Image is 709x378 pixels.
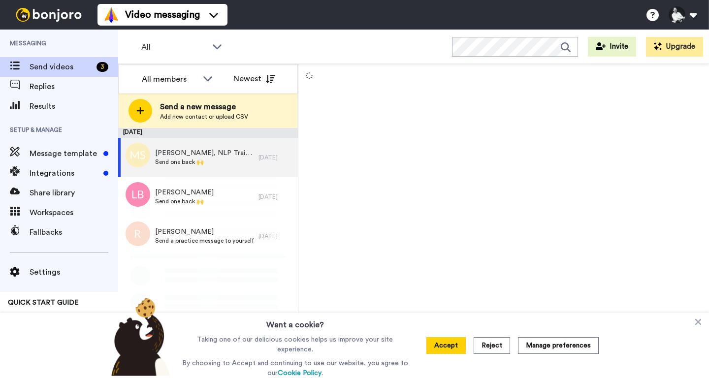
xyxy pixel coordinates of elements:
img: lb.png [126,182,150,207]
h3: Want a cookie? [266,313,324,331]
button: Upgrade [646,37,703,57]
div: [DATE] [118,128,298,138]
span: Video messaging [125,8,200,22]
button: Invite [588,37,636,57]
div: [DATE] [258,193,293,201]
span: Send one back 🙌 [155,158,254,166]
p: Taking one of our delicious cookies helps us improve your site experience. [180,335,411,354]
button: Reject [474,337,510,354]
div: [DATE] [258,154,293,161]
span: Results [30,100,118,112]
span: Settings [30,266,118,278]
span: All [141,41,207,53]
span: Fallbacks [30,226,118,238]
span: [PERSON_NAME] [155,227,254,237]
span: Send a new message [160,101,248,113]
img: ms.png [126,143,150,167]
span: QUICK START GUIDE [8,299,79,306]
span: 40% [8,312,21,319]
button: Accept [426,337,466,354]
p: By choosing to Accept and continuing to use our website, you agree to our . [180,358,411,378]
button: Newest [226,69,283,89]
img: vm-color.svg [103,7,119,23]
div: [DATE] [258,232,293,240]
button: Manage preferences [518,337,599,354]
img: bear-with-cookie.png [102,297,175,376]
span: Integrations [30,167,99,179]
img: bj-logo-header-white.svg [12,8,86,22]
span: Add new contact or upload CSV [160,113,248,121]
a: Cookie Policy [278,370,322,377]
span: Message template [30,148,99,159]
span: Share library [30,187,118,199]
img: r.png [126,221,150,246]
span: [PERSON_NAME] [155,188,214,197]
div: All members [142,73,198,85]
span: Send a practice message to yourself [155,237,254,245]
span: [PERSON_NAME], NLP Trainer [155,148,254,158]
span: Replies [30,81,118,93]
span: Workspaces [30,207,118,219]
span: Send one back 🙌 [155,197,214,205]
span: Send videos [30,61,93,73]
div: 3 [97,62,108,72]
